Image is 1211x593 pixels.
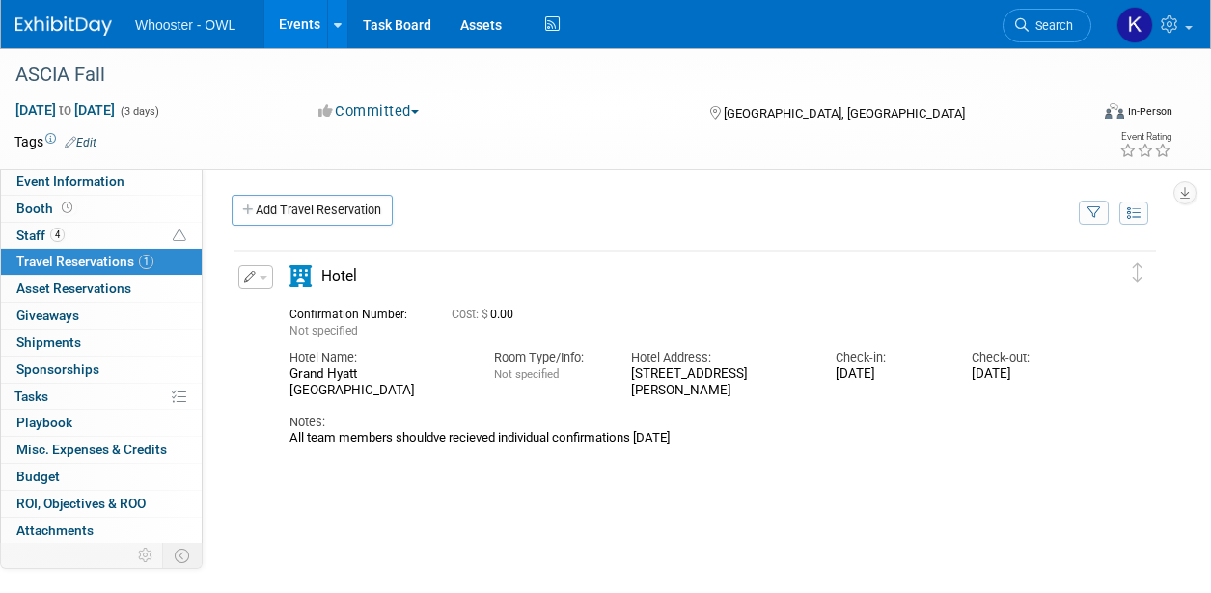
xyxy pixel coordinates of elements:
[14,101,116,119] span: [DATE] [DATE]
[16,469,60,484] span: Budget
[452,308,490,321] span: Cost: $
[1,437,202,463] a: Misc. Expenses & Credits
[312,101,427,121] button: Committed
[50,228,65,242] span: 4
[16,523,94,538] span: Attachments
[1119,132,1171,142] div: Event Rating
[1127,104,1172,119] div: In-Person
[1,196,202,222] a: Booth
[9,58,1074,93] div: ASCIA Fall
[16,254,153,269] span: Travel Reservations
[14,132,96,151] td: Tags
[1004,100,1172,129] div: Event Format
[15,16,112,36] img: ExhibitDay
[173,228,186,245] span: Potential Scheduling Conflict -- at least one attendee is tagged in another overlapping event.
[1,169,202,195] a: Event Information
[16,362,99,377] span: Sponsorships
[289,349,465,366] div: Hotel Name:
[16,442,167,457] span: Misc. Expenses & Credits
[1,410,202,436] a: Playbook
[1,518,202,544] a: Attachments
[16,308,79,323] span: Giveaways
[1,249,202,275] a: Travel Reservations1
[14,389,48,404] span: Tasks
[289,324,358,337] span: Not specified
[1133,263,1142,283] i: Click and drag to move item
[129,543,163,568] td: Personalize Event Tab Strip
[16,335,81,350] span: Shipments
[631,349,807,366] div: Hotel Address:
[163,543,203,568] td: Toggle Event Tabs
[972,349,1079,366] div: Check-out:
[1,223,202,249] a: Staff4
[494,349,601,366] div: Room Type/Info:
[119,105,159,118] span: (3 days)
[289,430,1080,445] div: All team members shouldve recieved individual confirmations [DATE]
[321,267,357,284] span: Hotel
[1,276,202,302] a: Asset Reservations
[724,106,965,121] span: [GEOGRAPHIC_DATA], [GEOGRAPHIC_DATA]
[16,281,131,296] span: Asset Reservations
[65,136,96,149] a: Edit
[631,366,807,399] div: [STREET_ADDRESS][PERSON_NAME]
[16,201,76,216] span: Booth
[289,366,465,399] div: Grand Hyatt [GEOGRAPHIC_DATA]
[452,308,521,321] span: 0.00
[16,174,124,189] span: Event Information
[232,195,393,226] a: Add Travel Reservation
[16,228,65,243] span: Staff
[1003,9,1091,42] a: Search
[836,366,943,383] div: [DATE]
[16,415,72,430] span: Playbook
[1029,18,1073,33] span: Search
[58,201,76,215] span: Booth not reserved yet
[289,265,312,287] i: Hotel
[1,464,202,490] a: Budget
[289,302,423,322] div: Confirmation Number:
[1,491,202,517] a: ROI, Objectives & ROO
[494,367,559,381] span: Not specified
[1,357,202,383] a: Sponsorships
[56,102,74,118] span: to
[289,414,1080,431] div: Notes:
[135,17,235,33] span: Whooster - OWL
[836,349,943,366] div: Check-in:
[139,255,153,269] span: 1
[16,496,146,511] span: ROI, Objectives & ROO
[1087,207,1101,220] i: Filter by Traveler
[1,330,202,356] a: Shipments
[972,366,1079,383] div: [DATE]
[1116,7,1153,43] img: Kamila Castaneda
[1,384,202,410] a: Tasks
[1,303,202,329] a: Giveaways
[1105,103,1124,119] img: Format-Inperson.png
